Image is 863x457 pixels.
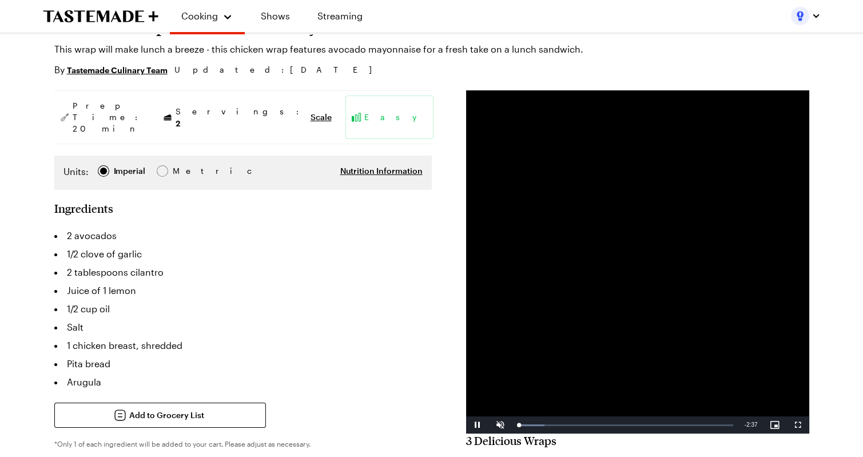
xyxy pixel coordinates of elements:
[173,165,197,177] div: Metric
[54,373,432,391] li: Arugula
[489,416,512,434] button: Unmute
[54,63,168,77] p: By
[763,416,786,434] button: Picture-in-Picture
[54,318,432,336] li: Salt
[176,117,180,128] span: 2
[54,403,266,428] button: Add to Grocery List
[63,165,89,178] label: Units:
[181,10,218,21] span: Cooking
[54,201,113,215] h2: Ingredients
[54,439,432,448] p: *Only 1 of each ingredient will be added to your cart. Please adjust as necessary.
[364,112,428,123] span: Easy
[54,245,432,263] li: 1/2 clove of garlic
[340,165,423,177] button: Nutrition Information
[786,416,809,434] button: Fullscreen
[518,424,733,426] div: Progress Bar
[43,10,158,23] a: To Tastemade Home Page
[54,355,432,373] li: Pita bread
[67,63,168,76] a: Tastemade Culinary Team
[129,410,204,421] span: Add to Grocery List
[791,7,821,25] button: Profile picture
[176,106,305,129] span: Servings:
[63,165,197,181] div: Imperial Metric
[745,422,746,428] span: -
[54,281,432,300] li: Juice of 1 lemon
[311,112,332,123] button: Scale
[54,300,432,318] li: 1/2 cup oil
[173,165,198,177] span: Metric
[466,434,809,447] h2: 3 Delicious Wraps
[114,165,146,177] span: Imperial
[54,42,623,56] p: This wrap will make lunch a breeze - this chicken wrap features avocado mayonnaise for a fresh ta...
[54,336,432,355] li: 1 chicken breast, shredded
[54,15,623,35] h1: Chicken Wrap with Avocado Mayonnaise
[54,263,432,281] li: 2 tablespoons cilantro
[73,100,144,134] span: Prep Time: 20 min
[181,5,233,27] button: Cooking
[54,226,432,245] li: 2 avocados
[174,63,383,76] span: Updated : [DATE]
[114,165,145,177] div: Imperial
[746,422,757,428] span: 2:37
[466,416,489,434] button: Pause
[791,7,809,25] img: Profile picture
[466,90,809,434] video-js: Video Player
